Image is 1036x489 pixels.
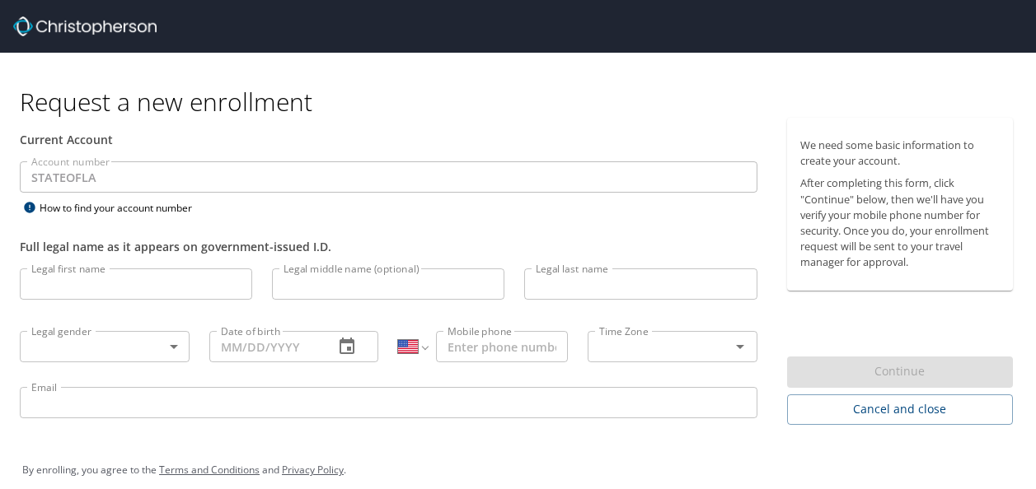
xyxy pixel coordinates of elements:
a: Terms and Conditions [159,463,260,477]
input: Enter phone number [436,331,568,362]
img: cbt logo [13,16,157,36]
div: Current Account [20,131,757,148]
button: Cancel and close [787,394,1013,425]
div: How to find your account number [20,198,226,218]
a: Privacy Policy [282,463,344,477]
span: Cancel and close [800,399,1000,420]
div: ​ [20,331,190,362]
input: MM/DD/YYYY [209,331,321,362]
p: After completing this form, click "Continue" below, then we'll have you verify your mobile phone ... [800,175,1000,270]
button: Open [729,335,752,358]
h1: Request a new enrollment [20,86,1026,118]
div: Full legal name as it appears on government-issued I.D. [20,238,757,255]
p: We need some basic information to create your account. [800,137,1000,169]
